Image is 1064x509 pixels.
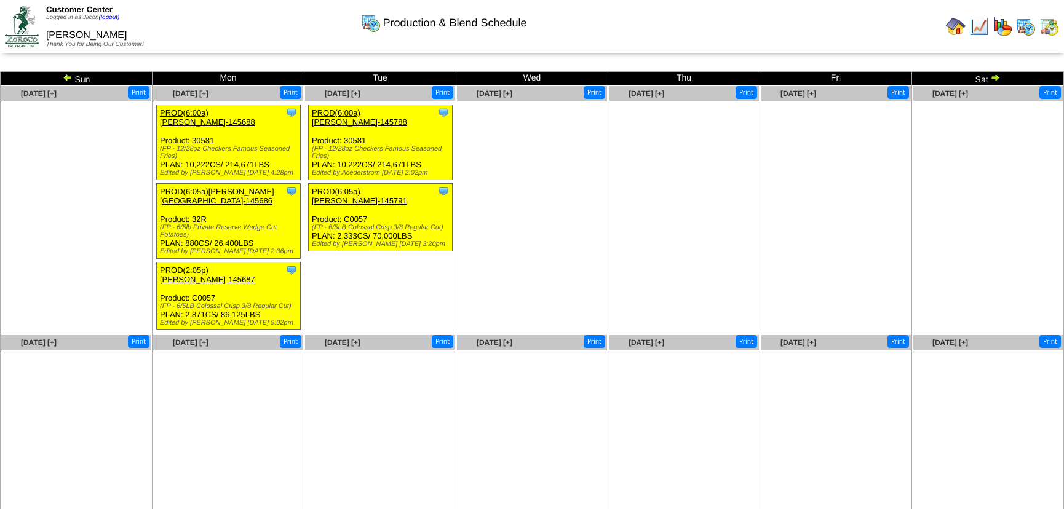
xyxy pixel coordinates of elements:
[21,338,57,347] a: [DATE] [+]
[437,106,450,119] img: Tooltip
[160,224,300,239] div: (FP - 6/5lb Private Reserve Wedge Cut Potatoes)
[383,17,526,30] span: Production & Blend Schedule
[157,262,301,330] div: Product: C0057 PLAN: 2,871CS / 86,125LBS
[760,72,912,85] td: Fri
[736,86,757,99] button: Print
[361,13,381,33] img: calendarprod.gif
[285,264,298,276] img: Tooltip
[887,86,909,99] button: Print
[5,6,39,47] img: ZoRoCo_Logo(Green%26Foil)%20jpg.webp
[46,14,120,21] span: Logged in as Jlicon
[325,338,360,347] a: [DATE] [+]
[312,224,452,231] div: (FP - 6/5LB Colossal Crisp 3/8 Regular Cut)
[160,108,255,127] a: PROD(6:00a)[PERSON_NAME]-145688
[280,86,301,99] button: Print
[584,86,605,99] button: Print
[887,335,909,348] button: Print
[157,184,301,259] div: Product: 32R PLAN: 880CS / 26,400LBS
[477,338,512,347] a: [DATE] [+]
[1039,86,1061,99] button: Print
[99,14,120,21] a: (logout)
[160,248,300,255] div: Edited by [PERSON_NAME] [DATE] 2:36pm
[160,169,300,176] div: Edited by [PERSON_NAME] [DATE] 4:28pm
[128,86,149,99] button: Print
[993,17,1012,36] img: graph.gif
[309,184,453,251] div: Product: C0057 PLAN: 2,333CS / 70,000LBS
[629,89,664,98] a: [DATE] [+]
[128,335,149,348] button: Print
[969,17,989,36] img: line_graph.gif
[173,338,208,347] a: [DATE] [+]
[304,72,456,85] td: Tue
[456,72,608,85] td: Wed
[63,73,73,82] img: arrowleft.gif
[1039,17,1059,36] img: calendarinout.gif
[160,319,300,326] div: Edited by [PERSON_NAME] [DATE] 9:02pm
[584,335,605,348] button: Print
[21,89,57,98] a: [DATE] [+]
[312,187,407,205] a: PROD(6:05a)[PERSON_NAME]-145791
[946,17,966,36] img: home.gif
[780,338,816,347] a: [DATE] [+]
[629,338,664,347] a: [DATE] [+]
[285,106,298,119] img: Tooltip
[312,169,452,176] div: Edited by Acederstrom [DATE] 2:02pm
[432,86,453,99] button: Print
[736,335,757,348] button: Print
[285,185,298,197] img: Tooltip
[173,89,208,98] a: [DATE] [+]
[780,89,816,98] a: [DATE] [+]
[1039,335,1061,348] button: Print
[608,72,760,85] td: Thu
[312,240,452,248] div: Edited by [PERSON_NAME] [DATE] 3:20pm
[160,266,255,284] a: PROD(2:05p)[PERSON_NAME]-145687
[46,5,113,14] span: Customer Center
[153,72,304,85] td: Mon
[312,108,407,127] a: PROD(6:00a)[PERSON_NAME]-145788
[46,41,144,48] span: Thank You for Being Our Customer!
[437,185,450,197] img: Tooltip
[432,335,453,348] button: Print
[160,302,300,310] div: (FP - 6/5LB Colossal Crisp 3/8 Regular Cut)
[309,105,453,180] div: Product: 30581 PLAN: 10,222CS / 214,671LBS
[1,72,153,85] td: Sun
[325,89,360,98] a: [DATE] [+]
[932,89,968,98] a: [DATE] [+]
[46,30,127,41] span: [PERSON_NAME]
[477,89,512,98] a: [DATE] [+]
[157,105,301,180] div: Product: 30581 PLAN: 10,222CS / 214,671LBS
[312,145,452,160] div: (FP - 12/28oz Checkers Famous Seasoned Fries)
[160,187,274,205] a: PROD(6:05a)[PERSON_NAME][GEOGRAPHIC_DATA]-145686
[160,145,300,160] div: (FP - 12/28oz Checkers Famous Seasoned Fries)
[912,72,1064,85] td: Sat
[932,338,968,347] a: [DATE] [+]
[1016,17,1036,36] img: calendarprod.gif
[990,73,1000,82] img: arrowright.gif
[280,335,301,348] button: Print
